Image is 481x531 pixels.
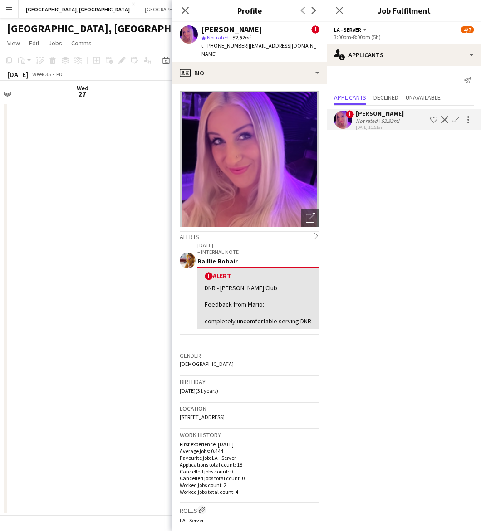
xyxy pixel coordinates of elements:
h3: Work history [180,431,319,439]
span: Jobs [49,39,62,47]
h3: Roles [180,505,319,515]
span: LA - Server [180,517,204,524]
span: | [EMAIL_ADDRESS][DOMAIN_NAME] [201,42,316,57]
h3: Profile [172,5,327,16]
a: Jobs [45,37,66,49]
a: Comms [68,37,95,49]
span: View [7,39,20,47]
p: [DATE] [197,242,319,248]
div: Alerts [180,231,319,241]
span: Comms [71,39,92,47]
span: Applicants [334,94,366,101]
span: Wed [77,84,88,92]
span: [DEMOGRAPHIC_DATA] [180,360,234,367]
h1: [GEOGRAPHIC_DATA], [GEOGRAPHIC_DATA] [7,22,215,35]
span: [STREET_ADDRESS] [180,414,225,420]
a: Edit [25,37,43,49]
div: 3:00pm-8:00pm (5h) [334,34,474,40]
span: Edit [29,39,39,47]
a: View [4,37,24,49]
img: Crew avatar or photo [180,91,319,227]
p: Worked jobs total count: 4 [180,488,319,495]
p: Applications total count: 18 [180,461,319,468]
span: ! [346,110,354,118]
span: t. [PHONE_NUMBER] [201,42,249,49]
h3: Job Fulfilment [327,5,481,16]
span: 27 [75,89,88,99]
div: 52.82mi [379,117,401,124]
span: 52.82mi [231,34,252,41]
span: Not rated [207,34,229,41]
div: Not rated [356,117,379,124]
span: ! [205,272,213,280]
span: Declined [373,94,398,101]
div: PDT [56,71,66,78]
div: Alert [205,272,312,280]
h3: Gender [180,351,319,360]
div: [DATE] [7,70,28,79]
h3: Location [180,404,319,413]
div: [PERSON_NAME] [356,109,404,117]
div: Applicants [327,44,481,66]
div: Baillie Robair [197,257,319,265]
div: [DATE] 11:51am [356,124,404,130]
p: Cancelled jobs total count: 0 [180,475,319,482]
div: [PERSON_NAME] [201,25,262,34]
span: Unavailable [406,94,441,101]
p: Cancelled jobs count: 0 [180,468,319,475]
span: Week 35 [30,71,53,78]
div: Bio [172,62,327,84]
button: LA - Server [334,26,368,33]
button: [GEOGRAPHIC_DATA], [US_STATE] [137,0,232,18]
p: First experience: [DATE] [180,441,319,448]
p: Average jobs: 0.444 [180,448,319,454]
h3: Birthday [180,378,319,386]
span: ! [311,25,319,34]
div: Open photos pop-in [301,209,319,227]
button: [GEOGRAPHIC_DATA], [GEOGRAPHIC_DATA] [19,0,137,18]
span: LA - Server [334,26,361,33]
span: 4/7 [461,26,474,33]
div: DNR - [PERSON_NAME] Club Feedback from Mario: completely uncomfortable serving DNR [205,284,312,325]
span: [DATE] (31 years) [180,387,218,394]
p: Favourite job: LA - Server [180,454,319,461]
p: Worked jobs count: 2 [180,482,319,488]
p: – INTERNAL NOTE [197,248,319,255]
